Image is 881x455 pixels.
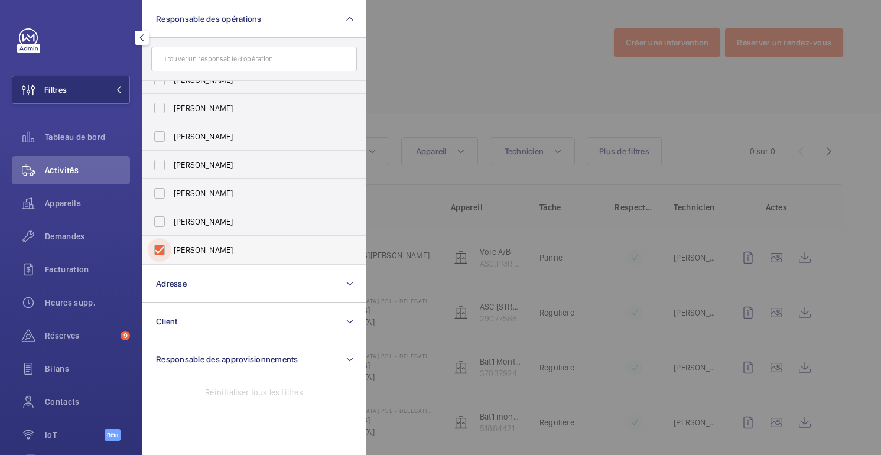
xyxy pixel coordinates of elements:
[45,298,96,307] font: Heures supp.
[45,331,80,340] font: Réserves
[45,397,80,407] font: Contacts
[45,265,89,274] font: Facturation
[45,132,105,142] font: Tableau de bord
[107,431,118,438] font: Bêta
[45,364,69,373] font: Bilans
[45,199,81,208] font: Appareils
[12,76,130,104] button: Filtres
[45,165,79,175] font: Activités
[44,85,67,95] font: Filtres
[123,331,128,340] font: 9
[45,232,85,241] font: Demandes
[45,430,57,440] font: IoT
